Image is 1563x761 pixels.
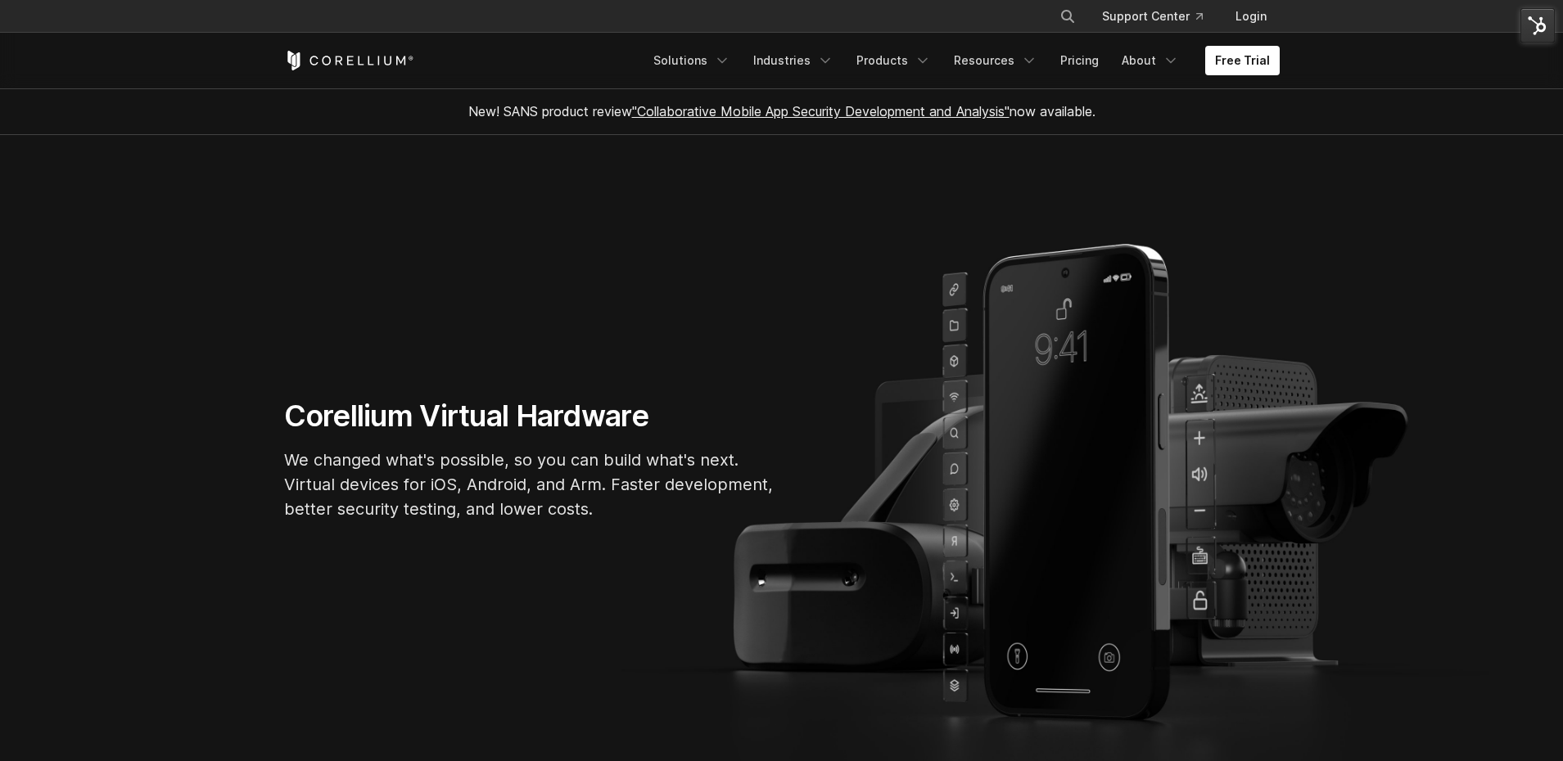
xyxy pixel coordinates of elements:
[1040,2,1280,31] div: Navigation Menu
[1089,2,1216,31] a: Support Center
[1520,8,1555,43] img: HubSpot Tools Menu Toggle
[944,46,1047,75] a: Resources
[644,46,740,75] a: Solutions
[1112,46,1189,75] a: About
[284,448,775,521] p: We changed what's possible, so you can build what's next. Virtual devices for iOS, Android, and A...
[1053,2,1082,31] button: Search
[284,398,775,435] h1: Corellium Virtual Hardware
[1050,46,1109,75] a: Pricing
[847,46,941,75] a: Products
[1222,2,1280,31] a: Login
[644,46,1280,75] div: Navigation Menu
[468,103,1095,119] span: New! SANS product review now available.
[743,46,843,75] a: Industries
[632,103,1010,119] a: "Collaborative Mobile App Security Development and Analysis"
[284,51,414,70] a: Corellium Home
[1205,46,1280,75] a: Free Trial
